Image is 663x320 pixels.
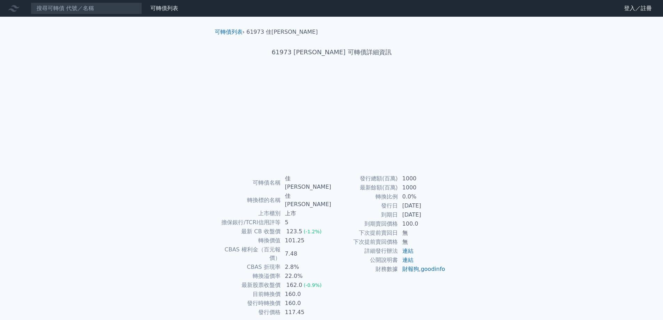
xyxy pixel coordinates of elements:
[150,5,178,11] a: 可轉債列表
[218,290,281,299] td: 目前轉換價
[281,290,332,299] td: 160.0
[218,263,281,272] td: CBAS 折現率
[285,227,304,236] div: 123.5
[332,183,398,192] td: 最新餘額(百萬)
[218,192,281,209] td: 轉換標的名稱
[332,265,398,274] td: 財務數據
[303,282,322,288] span: (-0.9%)
[332,174,398,183] td: 發行總額(百萬)
[281,209,332,218] td: 上市
[281,192,332,209] td: 佳[PERSON_NAME]
[398,210,446,219] td: [DATE]
[398,228,446,237] td: 無
[398,174,446,183] td: 1000
[398,237,446,247] td: 無
[281,263,332,272] td: 2.8%
[218,218,281,227] td: 擔保銀行/TCRI信用評等
[332,210,398,219] td: 到期日
[398,219,446,228] td: 100.0
[281,299,332,308] td: 160.0
[218,245,281,263] td: CBAS 權利金（百元報價）
[332,256,398,265] td: 公開說明書
[281,272,332,281] td: 22.0%
[209,47,454,57] h1: 61973 [PERSON_NAME] 可轉債詳細資訊
[618,3,657,14] a: 登入／註冊
[246,28,318,36] li: 61973 佳[PERSON_NAME]
[332,192,398,201] td: 轉換比例
[303,229,322,234] span: (-1.2%)
[332,201,398,210] td: 發行日
[31,2,142,14] input: 搜尋可轉債 代號／名稱
[332,228,398,237] td: 下次提前賣回日
[281,174,332,192] td: 佳[PERSON_NAME]
[218,209,281,218] td: 上市櫃別
[332,219,398,228] td: 到期賣回價格
[215,29,243,35] a: 可轉債列表
[402,248,413,254] a: 連結
[398,265,446,274] td: ,
[218,227,281,236] td: 最新 CB 收盤價
[218,308,281,317] td: 發行價格
[398,192,446,201] td: 0.0%
[421,266,445,272] a: goodinfo
[218,272,281,281] td: 轉換溢價率
[332,237,398,247] td: 下次提前賣回價格
[281,245,332,263] td: 7.48
[332,247,398,256] td: 詳細發行辦法
[398,201,446,210] td: [DATE]
[398,183,446,192] td: 1000
[281,308,332,317] td: 117.45
[285,281,304,289] div: 162.0
[218,281,281,290] td: 最新股票收盤價
[281,236,332,245] td: 101.25
[402,266,419,272] a: 財報狗
[215,28,245,36] li: ›
[218,236,281,245] td: 轉換價值
[218,174,281,192] td: 可轉債名稱
[402,257,413,263] a: 連結
[218,299,281,308] td: 發行時轉換價
[281,218,332,227] td: 5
